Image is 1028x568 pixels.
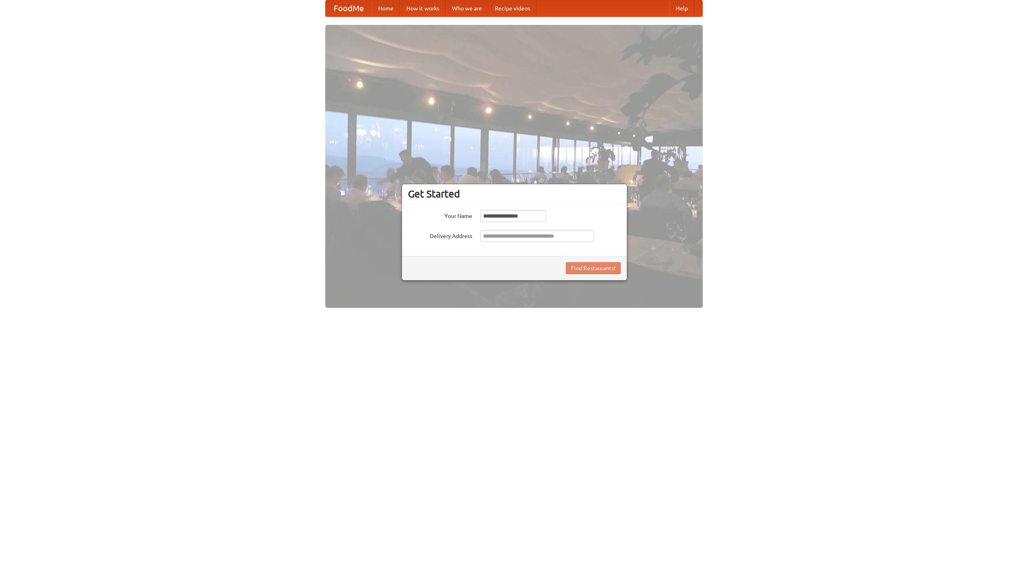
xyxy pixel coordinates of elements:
a: Who we are [446,0,488,16]
label: Delivery Address [408,230,472,240]
a: Home [372,0,400,16]
button: Find Restaurants! [566,262,621,274]
a: Help [669,0,694,16]
h3: Get Started [408,188,621,200]
a: FoodMe [326,0,372,16]
a: Recipe videos [488,0,536,16]
a: How it works [400,0,446,16]
label: Your Name [408,210,472,220]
